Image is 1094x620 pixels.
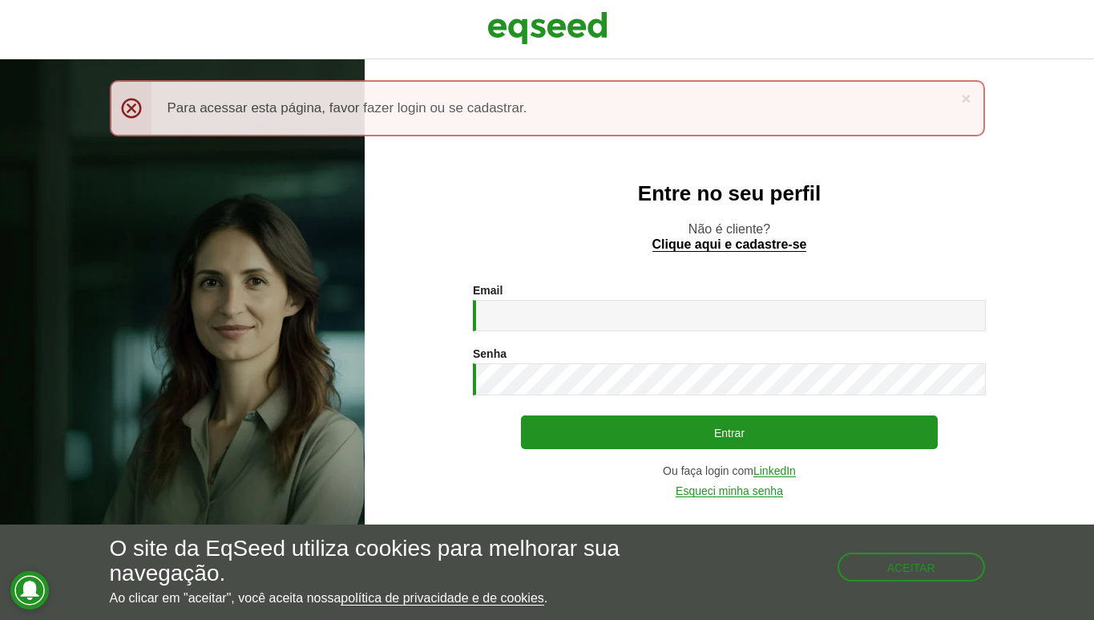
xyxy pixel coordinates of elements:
[961,90,971,107] a: ×
[473,348,507,359] label: Senha
[110,590,635,606] p: Ao clicar em "aceitar", você aceita nossa .
[397,221,1062,252] p: Não é cliente?
[487,8,608,48] img: EqSeed Logo
[652,238,807,252] a: Clique aqui e cadastre-se
[341,592,544,606] a: política de privacidade e de cookies
[110,80,985,136] div: Para acessar esta página, favor fazer login ou se cadastrar.
[753,465,796,477] a: LinkedIn
[473,465,986,477] div: Ou faça login com
[473,285,503,296] label: Email
[397,182,1062,205] h2: Entre no seu perfil
[521,415,938,449] button: Entrar
[838,553,985,582] button: Aceitar
[676,485,783,497] a: Esqueci minha senha
[110,537,635,586] h5: O site da EqSeed utiliza cookies para melhorar sua navegação.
